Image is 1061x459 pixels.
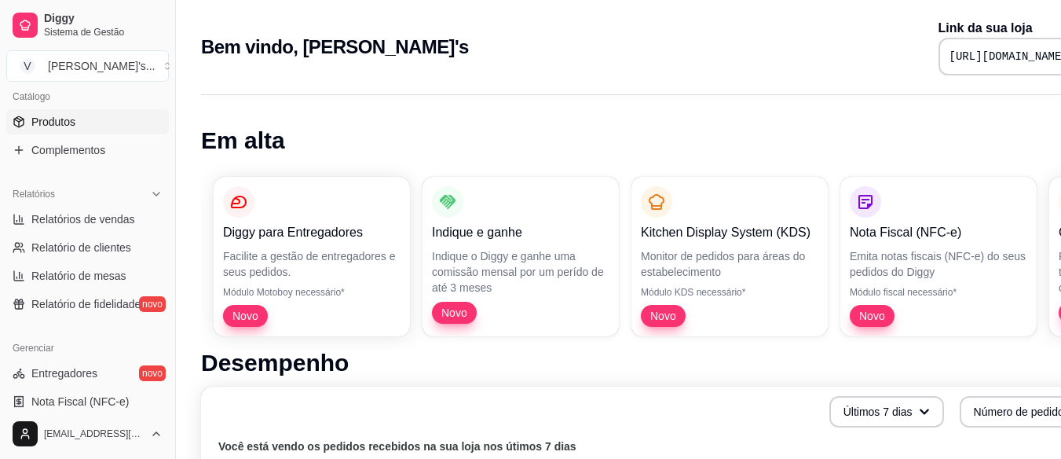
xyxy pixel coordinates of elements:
p: Indique o Diggy e ganhe uma comissão mensal por um perído de até 3 meses [432,248,609,296]
span: Novo [644,308,682,324]
p: Diggy para Entregadores [223,223,401,242]
p: Monitor de pedidos para áreas do estabelecimento [641,248,818,280]
span: Entregadores [31,365,97,381]
span: Relatório de mesas [31,268,126,284]
span: Novo [435,305,474,321]
a: Nota Fiscal (NFC-e) [6,389,169,414]
a: Relatório de mesas [6,263,169,288]
button: [EMAIL_ADDRESS][DOMAIN_NAME] [6,415,169,453]
span: Relatório de clientes [31,240,131,255]
p: Módulo Motoboy necessário* [223,286,401,299]
p: Kitchen Display System (KDS) [641,223,818,242]
p: Módulo fiscal necessário* [850,286,1027,299]
a: Complementos [6,138,169,163]
span: V [20,58,35,74]
div: Gerenciar [6,336,169,361]
span: Novo [853,308,891,324]
button: Indique e ganheIndique o Diggy e ganhe uma comissão mensal por um perído de até 3 mesesNovo [423,177,619,336]
button: Select a team [6,50,169,82]
div: Catálogo [6,84,169,109]
span: Sistema de Gestão [44,26,163,39]
button: Kitchen Display System (KDS)Monitor de pedidos para áreas do estabelecimentoMódulo KDS necessário... [631,177,828,336]
p: Facilite a gestão de entregadores e seus pedidos. [223,248,401,280]
span: Diggy [44,12,163,26]
a: Relatório de fidelidadenovo [6,292,169,317]
span: Relatório de fidelidade [31,296,141,312]
p: Módulo KDS necessário* [641,286,818,299]
a: Relatório de clientes [6,235,169,260]
span: Relatórios [13,188,55,200]
p: Indique e ganhe [432,223,609,242]
span: Nota Fiscal (NFC-e) [31,394,129,409]
span: Novo [226,308,265,324]
text: Você está vendo os pedidos recebidos na sua loja nos útimos 7 dias [218,440,576,453]
h2: Bem vindo, [PERSON_NAME]'s [201,35,469,60]
div: [PERSON_NAME]'s ... [48,58,155,74]
span: Produtos [31,114,75,130]
a: Produtos [6,109,169,134]
a: Relatórios de vendas [6,207,169,232]
span: Relatórios de vendas [31,211,135,227]
span: [EMAIL_ADDRESS][DOMAIN_NAME] [44,428,144,440]
button: Diggy para EntregadoresFacilite a gestão de entregadores e seus pedidos.Módulo Motoboy necessário... [214,177,410,336]
a: DiggySistema de Gestão [6,6,169,44]
a: Entregadoresnovo [6,361,169,386]
span: Complementos [31,142,105,158]
button: Nota Fiscal (NFC-e)Emita notas fiscais (NFC-e) do seus pedidos do DiggyMódulo fiscal necessário*Novo [840,177,1037,336]
p: Nota Fiscal (NFC-e) [850,223,1027,242]
button: Últimos 7 dias [829,396,944,428]
p: Emita notas fiscais (NFC-e) do seus pedidos do Diggy [850,248,1027,280]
